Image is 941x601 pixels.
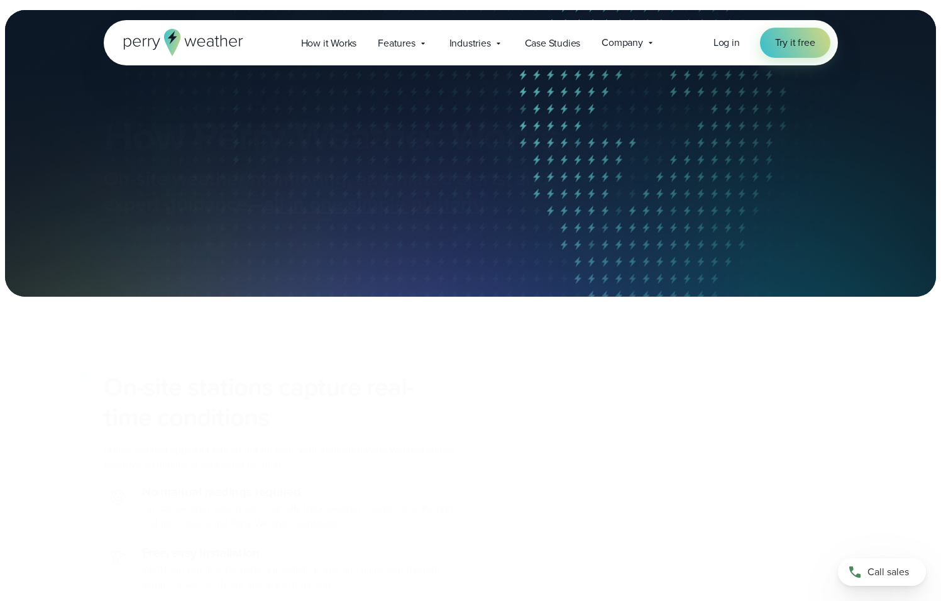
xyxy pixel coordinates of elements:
a: Log in [713,35,740,50]
a: Try it free [760,28,830,58]
span: Company [602,35,643,50]
a: Case Studies [514,30,592,56]
a: Call sales [838,558,926,586]
a: How it Works [290,30,368,56]
span: Call sales [867,565,909,580]
span: Case Studies [525,36,581,51]
span: Industries [449,36,491,51]
span: How it Works [301,36,357,51]
span: Try it free [775,35,815,50]
span: Features [378,36,415,51]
